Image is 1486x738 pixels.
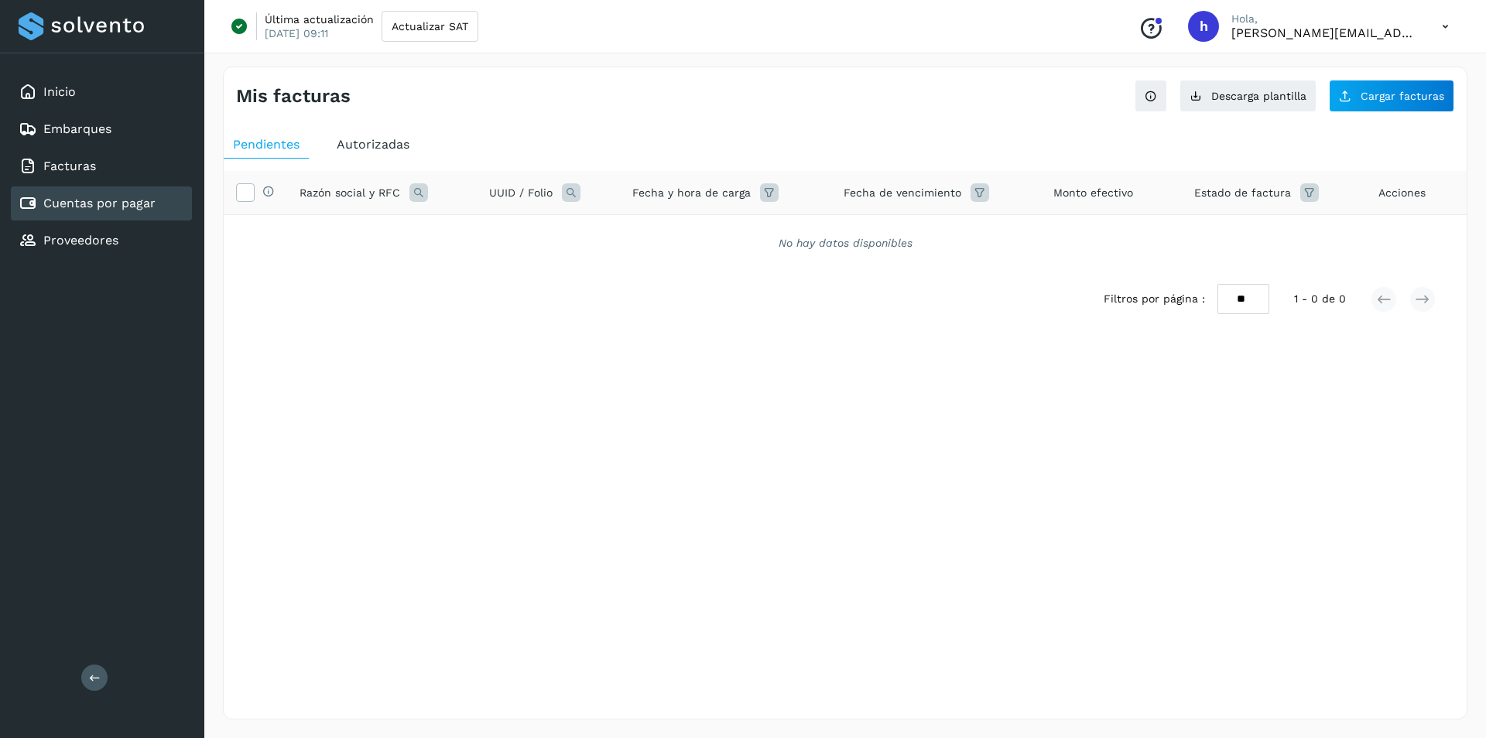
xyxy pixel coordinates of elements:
span: Autorizadas [337,137,409,152]
div: Proveedores [11,224,192,258]
a: Embarques [43,121,111,136]
div: Inicio [11,75,192,109]
span: Filtros por página : [1104,291,1205,307]
button: Actualizar SAT [382,11,478,42]
span: Fecha y hora de carga [632,185,751,201]
div: Facturas [11,149,192,183]
p: [DATE] 09:11 [265,26,328,40]
a: Cuentas por pagar [43,196,156,210]
p: Hola, [1231,12,1417,26]
button: Cargar facturas [1329,80,1454,112]
span: Acciones [1378,185,1426,201]
div: Cuentas por pagar [11,186,192,220]
a: Proveedores [43,233,118,248]
span: Monto efectivo [1053,185,1133,201]
span: Descarga plantilla [1211,91,1306,101]
p: Última actualización [265,12,374,26]
div: Embarques [11,112,192,146]
span: Pendientes [233,137,300,152]
span: Actualizar SAT [392,21,468,32]
a: Facturas [43,159,96,173]
p: horacio@etv1.com.mx [1231,26,1417,40]
span: Cargar facturas [1361,91,1444,101]
h4: Mis facturas [236,85,351,108]
span: 1 - 0 de 0 [1294,291,1346,307]
span: Estado de factura [1194,185,1291,201]
button: Descarga plantilla [1180,80,1317,112]
span: UUID / Folio [489,185,553,201]
div: No hay datos disponibles [244,235,1447,251]
a: Inicio [43,84,76,99]
span: Fecha de vencimiento [844,185,961,201]
span: Razón social y RFC [300,185,400,201]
